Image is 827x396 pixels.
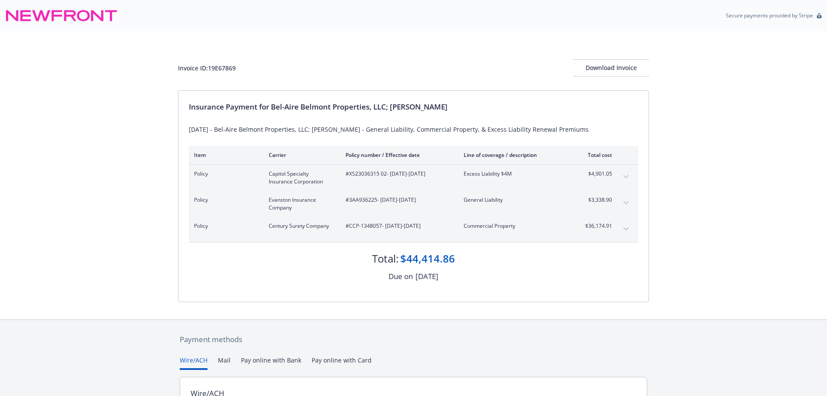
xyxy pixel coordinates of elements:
[189,125,638,134] div: [DATE] - Bel-Aire Belmont Properties, LLC; [PERSON_NAME] - General Liability, Commercial Property...
[580,222,612,230] span: $36,174.91
[346,222,450,230] span: #CCP-1348057 - [DATE]-[DATE]
[178,63,236,73] div: Invoice ID: 19E67869
[189,165,638,191] div: PolicyCapitol Specialty Insurance Corporation#XS23036315 02- [DATE]-[DATE]Excess Liability $4M$4,...
[189,101,638,113] div: Insurance Payment for Bel-Aire Belmont Properties, LLC; [PERSON_NAME]
[241,356,301,370] button: Pay online with Bank
[194,196,255,204] span: Policy
[269,170,332,186] span: Capitol Specialty Insurance Corporation
[218,356,231,370] button: Mail
[346,151,450,159] div: Policy number / Effective date
[464,196,566,204] span: General Liability
[194,222,255,230] span: Policy
[194,151,255,159] div: Item
[180,334,647,345] div: Payment methods
[346,196,450,204] span: #3AA936225 - [DATE]-[DATE]
[619,196,633,210] button: expand content
[346,170,450,178] span: #XS23036315 02 - [DATE]-[DATE]
[269,222,332,230] span: Century Surety Company
[619,170,633,184] button: expand content
[464,151,566,159] div: Line of coverage / description
[573,59,649,77] button: Download Invoice
[269,196,332,212] span: Evanston Insurance Company
[312,356,372,370] button: Pay online with Card
[464,222,566,230] span: Commercial Property
[372,251,399,266] div: Total:
[389,271,413,282] div: Due on
[464,170,566,178] span: Excess Liability $4M
[400,251,455,266] div: $44,414.86
[619,222,633,236] button: expand content
[580,170,612,178] span: $4,901.05
[269,151,332,159] div: Carrier
[580,196,612,204] span: $3,338.90
[189,217,638,242] div: PolicyCentury Surety Company#CCP-1348057- [DATE]-[DATE]Commercial Property$36,174.91expand content
[580,151,612,159] div: Total cost
[415,271,438,282] div: [DATE]
[180,356,208,370] button: Wire/ACH
[726,12,813,19] p: Secure payments provided by Stripe
[194,170,255,178] span: Policy
[189,191,638,217] div: PolicyEvanston Insurance Company#3AA936225- [DATE]-[DATE]General Liability$3,338.90expand content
